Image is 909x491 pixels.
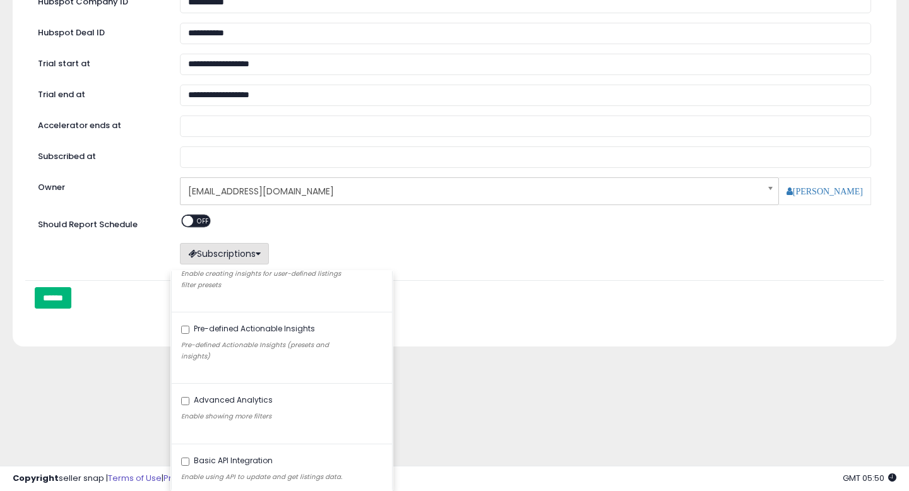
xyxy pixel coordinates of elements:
[181,455,273,468] label: Basic API Integration
[28,23,170,39] label: Hubspot Deal ID
[38,182,65,194] label: Owner
[28,146,170,163] label: Subscribed at
[28,54,170,70] label: Trial start at
[163,472,219,484] a: Privacy Policy
[181,340,329,361] em: Pre-defined Actionable Insights (presets and insights)
[13,473,219,485] div: seller snap | |
[181,411,271,421] em: Enable showing more filters
[28,115,170,132] label: Accelerator ends at
[188,180,754,202] span: [EMAIL_ADDRESS][DOMAIN_NAME]
[181,323,315,336] label: Pre-defined Actionable Insights
[181,326,189,334] input: Pre-defined Actionable Insights
[38,219,138,231] label: Should Report Schedule
[181,397,189,405] input: Advanced Analytics
[181,472,342,482] em: Enable using API to update and get listings data.
[181,394,273,407] label: Advanced Analytics
[13,472,59,484] strong: Copyright
[181,458,189,466] input: Basic API Integration
[28,85,170,101] label: Trial end at
[843,472,896,484] span: 2025-09-10 05:50 GMT
[787,187,863,196] a: [PERSON_NAME]
[108,472,162,484] a: Terms of Use
[180,243,269,264] button: Subscriptions
[193,215,213,226] span: OFF
[181,269,341,290] em: Enable creating insights for user-defined listings filter presets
